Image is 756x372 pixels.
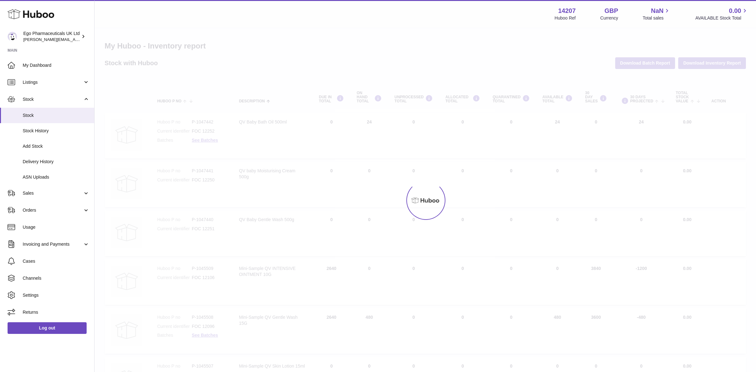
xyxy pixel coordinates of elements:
[8,322,87,334] a: Log out
[23,62,89,68] span: My Dashboard
[23,292,89,298] span: Settings
[600,15,618,21] div: Currency
[23,112,89,118] span: Stock
[23,241,83,247] span: Invoicing and Payments
[23,190,83,196] span: Sales
[23,128,89,134] span: Stock History
[604,7,618,15] strong: GBP
[23,79,83,85] span: Listings
[23,224,89,230] span: Usage
[23,37,160,42] span: [PERSON_NAME][EMAIL_ADDRESS][PERSON_NAME][DOMAIN_NAME]
[729,7,741,15] span: 0.00
[23,174,89,180] span: ASN Uploads
[643,15,671,21] span: Total sales
[555,15,576,21] div: Huboo Ref
[23,96,83,102] span: Stock
[23,31,80,43] div: Ego Pharmaceuticals UK Ltd
[651,7,663,15] span: NaN
[23,143,89,149] span: Add Stock
[23,275,89,281] span: Channels
[643,7,671,21] a: NaN Total sales
[695,7,748,21] a: 0.00 AVAILABLE Stock Total
[23,258,89,264] span: Cases
[23,309,89,315] span: Returns
[8,32,17,41] img: jane.bates@egopharm.com
[23,207,83,213] span: Orders
[23,159,89,165] span: Delivery History
[695,15,748,21] span: AVAILABLE Stock Total
[558,7,576,15] strong: 14207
